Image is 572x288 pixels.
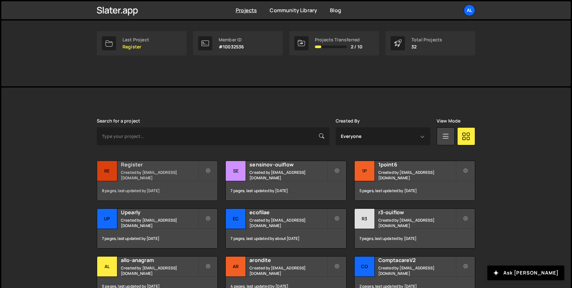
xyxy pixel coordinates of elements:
div: Member ID [219,37,244,42]
a: r3 r3-ouiflow Created by [EMAIL_ADDRESS][DOMAIN_NAME] 7 pages, last updated by [DATE] [354,208,475,249]
div: 7 pages, last updated by about [DATE] [226,229,346,248]
h2: Register [121,161,198,168]
p: #10032536 [219,44,244,49]
div: Re [97,161,117,181]
div: Projects Transferred [315,37,362,42]
small: Created by [EMAIL_ADDRESS][DOMAIN_NAME] [378,265,456,276]
small: Created by [EMAIL_ADDRESS][DOMAIN_NAME] [249,265,327,276]
div: Total Projects [411,37,442,42]
div: 1p [355,161,375,181]
a: Up Upearly Created by [EMAIL_ADDRESS][DOMAIN_NAME] 7 pages, last updated by [DATE] [97,208,218,249]
h2: sensinov-ouiflow [249,161,327,168]
a: Last Project Register [97,31,187,55]
div: 7 pages, last updated by [DATE] [355,229,475,248]
div: Last Project [122,37,149,42]
h2: Upearly [121,209,198,216]
small: Created by [EMAIL_ADDRESS][DOMAIN_NAME] [121,217,198,228]
p: 32 [411,44,442,49]
div: ec [226,209,246,229]
div: Up [97,209,117,229]
small: Created by [EMAIL_ADDRESS][DOMAIN_NAME] [249,217,327,228]
div: se [226,161,246,181]
div: ar [226,257,246,277]
h2: 1point6 [378,161,456,168]
label: Created By [336,118,360,123]
h2: allo-anagram [121,257,198,264]
small: Created by [EMAIL_ADDRESS][DOMAIN_NAME] [378,217,456,228]
h2: ComptacareV2 [378,257,456,264]
a: Blog [330,7,341,14]
h2: ecofilae [249,209,327,216]
input: Type your project... [97,127,329,145]
label: Search for a project [97,118,140,123]
span: 2 / 10 [351,44,362,49]
small: Created by [EMAIL_ADDRESS][DOMAIN_NAME] [121,170,198,181]
div: 7 pages, last updated by [DATE] [226,181,346,200]
small: Created by [EMAIL_ADDRESS][DOMAIN_NAME] [121,265,198,276]
small: Created by [EMAIL_ADDRESS][DOMAIN_NAME] [378,170,456,181]
a: 1p 1point6 Created by [EMAIL_ADDRESS][DOMAIN_NAME] 5 pages, last updated by [DATE] [354,161,475,201]
label: View Mode [437,118,460,123]
a: Community Library [270,7,317,14]
div: Co [355,257,375,277]
div: r3 [355,209,375,229]
a: Al [464,4,475,16]
h2: r3-ouiflow [378,209,456,216]
div: 7 pages, last updated by [DATE] [97,229,217,248]
div: 5 pages, last updated by [DATE] [355,181,475,200]
h2: arondite [249,257,327,264]
p: Register [122,44,149,49]
div: al [97,257,117,277]
div: 8 pages, last updated by [DATE] [97,181,217,200]
small: Created by [EMAIL_ADDRESS][DOMAIN_NAME] [249,170,327,181]
a: Projects [236,7,257,14]
a: se sensinov-ouiflow Created by [EMAIL_ADDRESS][DOMAIN_NAME] 7 pages, last updated by [DATE] [225,161,346,201]
a: ec ecofilae Created by [EMAIL_ADDRESS][DOMAIN_NAME] 7 pages, last updated by about [DATE] [225,208,346,249]
button: Ask [PERSON_NAME] [487,266,564,280]
a: Re Register Created by [EMAIL_ADDRESS][DOMAIN_NAME] 8 pages, last updated by [DATE] [97,161,218,201]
